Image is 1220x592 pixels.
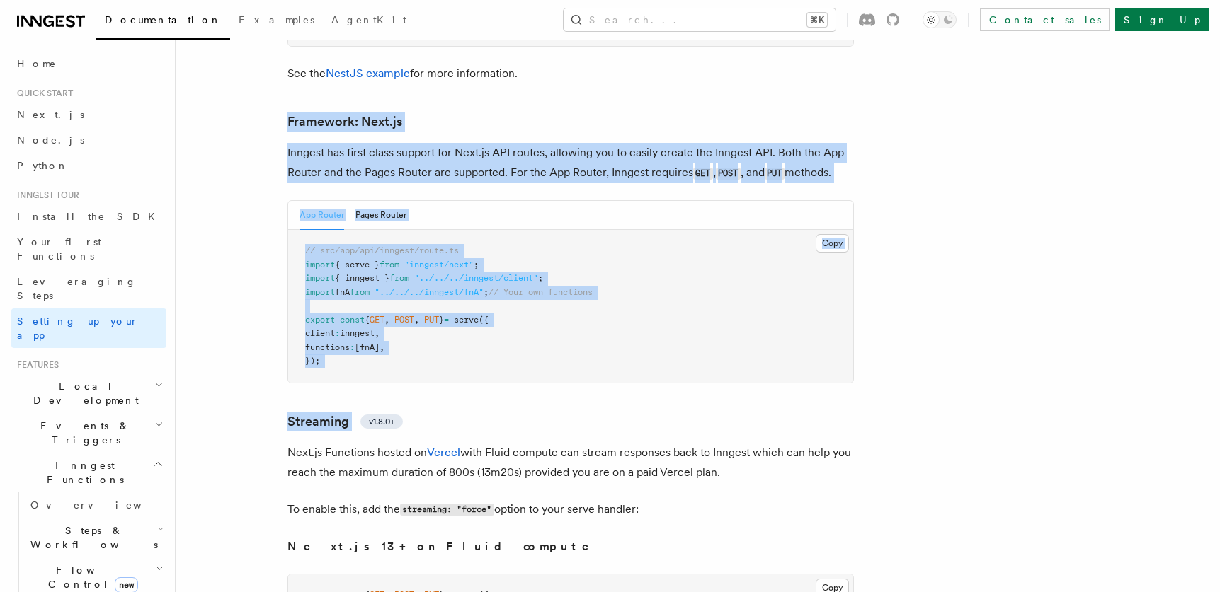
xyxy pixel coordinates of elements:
a: Next.js [11,102,166,127]
span: fnA [335,287,350,297]
button: App Router [300,201,344,230]
span: Next.js [17,109,84,120]
span: GET [370,315,384,325]
button: Events & Triggers [11,413,166,453]
span: v1.8.0+ [369,416,394,427]
p: See the for more information. [287,64,854,83]
button: Inngest Functions [11,453,166,492]
p: To enable this, add the option to your serve handler: [287,499,854,520]
a: Python [11,153,166,178]
a: Leveraging Steps [11,269,166,308]
span: }); [305,356,320,366]
a: AgentKit [323,4,415,38]
a: Documentation [96,4,230,40]
span: import [305,287,335,297]
a: Overview [25,492,166,518]
span: Your first Functions [17,236,101,262]
span: , [380,342,384,352]
span: Home [17,57,57,71]
span: AgentKit [331,14,406,25]
span: [fnA] [355,342,380,352]
span: from [380,260,399,269]
span: // Your own functions [489,287,593,297]
kbd: ⌘K [807,13,827,27]
span: "../../../inngest/client" [414,273,538,283]
p: Inngest has first class support for Next.js API routes, allowing you to easily create the Inngest... [287,143,854,183]
span: , [375,328,380,338]
a: Sign Up [1115,8,1209,31]
span: Leveraging Steps [17,276,137,301]
span: from [389,273,409,283]
code: PUT [765,168,785,180]
span: import [305,260,335,269]
span: Quick start [11,88,73,99]
span: import [305,273,335,283]
code: POST [716,168,741,180]
span: client [305,328,335,338]
span: ; [538,273,543,283]
span: Install the SDK [17,211,164,222]
span: serve [454,315,479,325]
code: streaming: "force" [400,504,494,516]
a: Vercel [427,446,460,459]
span: { [365,315,370,325]
a: Node.js [11,127,166,153]
span: from [350,287,370,297]
span: POST [394,315,414,325]
a: Home [11,51,166,76]
span: Examples [239,14,314,25]
span: ({ [479,315,489,325]
span: { serve } [335,260,380,269]
span: Flow Control [25,563,156,591]
span: Python [17,160,69,171]
span: Overview [30,499,176,511]
span: ; [474,260,479,269]
span: // src/app/api/inngest/route.ts [305,245,459,255]
span: inngest [340,328,375,338]
span: Events & Triggers [11,419,154,447]
a: Your first Functions [11,229,166,269]
span: functions [305,342,350,352]
span: { inngest } [335,273,389,283]
span: Local Development [11,379,154,407]
a: Streamingv1.8.0+ [287,412,403,431]
p: Next.js Functions hosted on with Fluid compute can stream responses back to Inngest which can hel... [287,443,854,482]
span: Setting up your app [17,315,139,341]
a: Contact sales [980,8,1110,31]
code: GET [693,168,713,180]
a: Install the SDK [11,204,166,229]
span: ; [484,287,489,297]
span: Steps & Workflows [25,523,158,552]
span: } [439,315,444,325]
span: Documentation [105,14,222,25]
span: const [340,315,365,325]
span: Inngest Functions [11,458,153,487]
button: Steps & Workflows [25,518,166,557]
span: export [305,315,335,325]
button: Copy [816,234,849,253]
a: Examples [230,4,323,38]
button: Pages Router [355,201,406,230]
button: Local Development [11,373,166,413]
span: Features [11,359,59,371]
span: , [384,315,389,325]
a: Framework: Next.js [287,112,402,132]
button: Search...⌘K [564,8,836,31]
span: : [350,342,355,352]
span: : [335,328,340,338]
span: "../../../inngest/fnA" [375,287,484,297]
span: Node.js [17,134,84,146]
span: PUT [424,315,439,325]
a: NestJS example [326,66,410,80]
span: Inngest tour [11,190,79,201]
button: Toggle dark mode [923,11,957,28]
strong: Next.js 13+ on Fluid compute [287,540,609,553]
a: Setting up your app [11,308,166,348]
span: "inngest/next" [404,260,474,269]
span: , [414,315,419,325]
span: = [444,315,449,325]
